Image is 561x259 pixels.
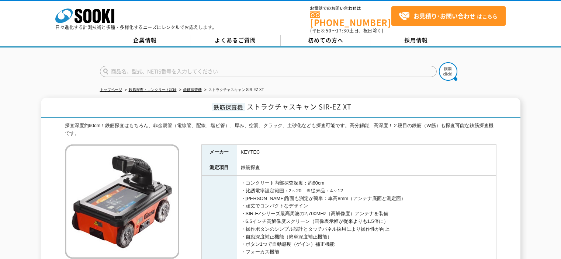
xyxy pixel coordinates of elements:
[201,160,237,176] th: 測定項目
[321,27,332,34] span: 8:50
[399,11,498,22] span: はこちら
[281,35,371,46] a: 初めての方へ
[413,11,475,20] strong: お見積り･お問い合わせ
[65,122,496,137] div: 探査深度約60cm！鉄筋探査はもちろん、非金属管（電線管、配線、塩ビ管）、厚み、空洞、クラック、土砂化なども探査可能です。高分解能、高深度！２段目の鉄筋（W筋）も探査可能な鉄筋探査機です。
[308,36,343,44] span: 初めての方へ
[336,27,349,34] span: 17:30
[100,66,437,77] input: 商品名、型式、NETIS番号を入力してください
[203,86,264,94] li: ストラクチャスキャン SIR-EZ XT
[129,88,177,92] a: 鉄筋探査・コンクリート試験
[212,103,245,111] span: 鉄筋探査機
[55,25,217,29] p: 日々進化する計測技術と多種・多様化するニーズにレンタルでお応えします。
[237,145,496,160] td: KEYTEC
[310,11,391,27] a: [PHONE_NUMBER]
[371,35,461,46] a: 採用情報
[190,35,281,46] a: よくあるご質問
[391,6,506,26] a: お見積り･お問い合わせはこちら
[183,88,202,92] a: 鉄筋探査機
[65,144,179,259] img: ストラクチャスキャン SIR-EZ XT
[100,88,122,92] a: トップページ
[237,160,496,176] td: 鉄筋探査
[439,62,457,81] img: btn_search.png
[310,6,391,11] span: お電話でのお問い合わせは
[201,145,237,160] th: メーカー
[100,35,190,46] a: 企業情報
[247,102,352,112] span: ストラクチャスキャン SIR-EZ XT
[310,27,383,34] span: (平日 ～ 土日、祝日除く)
